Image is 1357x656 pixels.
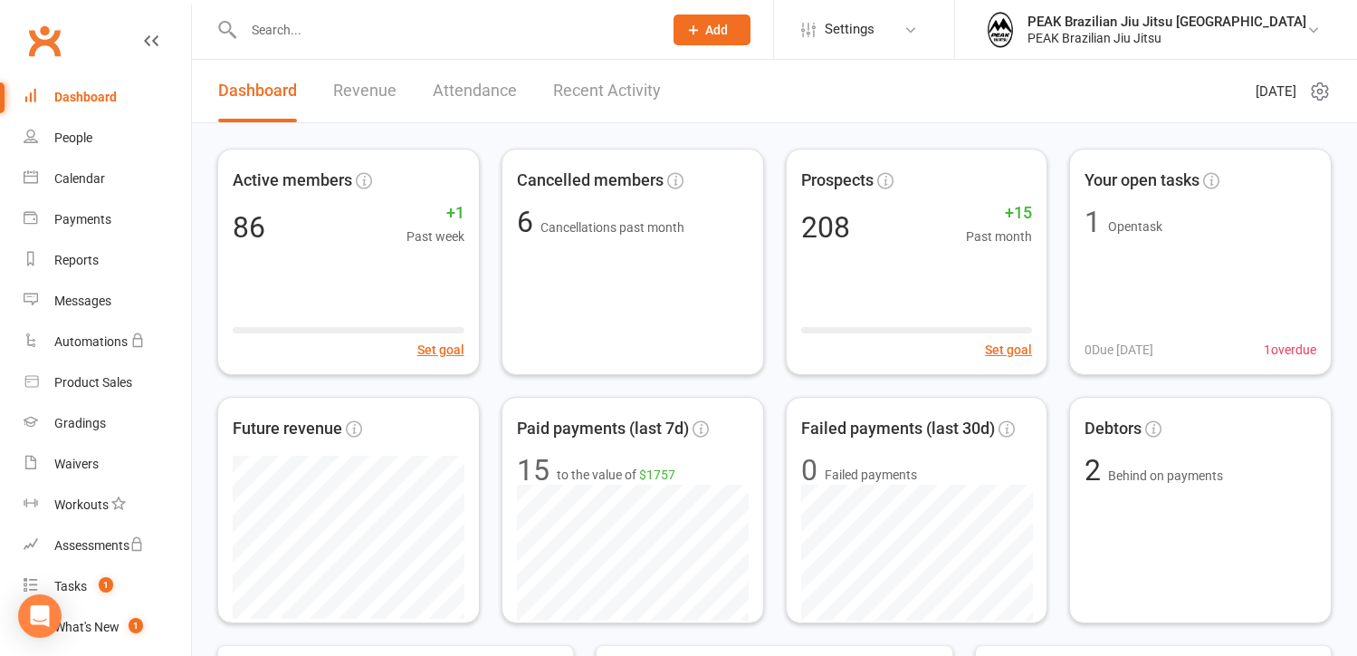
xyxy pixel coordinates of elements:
[129,618,143,633] span: 1
[801,213,850,242] div: 208
[54,375,132,390] div: Product Sales
[1108,468,1223,483] span: Behind on payments
[54,212,111,227] div: Payments
[24,240,191,281] a: Reports
[705,23,728,37] span: Add
[24,322,191,362] a: Automations
[24,159,191,199] a: Calendar
[24,607,191,648] a: What's New1
[825,9,874,50] span: Settings
[54,334,128,349] div: Automations
[54,538,144,553] div: Assessments
[1085,340,1153,360] span: 0 Due [DATE]
[54,90,117,104] div: Dashboard
[674,14,750,45] button: Add
[1256,81,1296,102] span: [DATE]
[24,403,191,444] a: Gradings
[24,526,191,566] a: Assessments
[54,416,106,430] div: Gradings
[417,340,464,360] button: Set goal
[1085,453,1108,487] span: 2
[1264,340,1316,360] span: 1 overdue
[233,213,265,242] div: 86
[1085,168,1199,194] span: Your open tasks
[801,416,995,442] span: Failed payments (last 30d)
[24,118,191,159] a: People
[333,60,397,122] a: Revenue
[238,17,650,43] input: Search...
[553,60,661,122] a: Recent Activity
[54,497,109,512] div: Workouts
[540,220,684,235] span: Cancellations past month
[1085,207,1101,236] div: 1
[1085,416,1142,442] span: Debtors
[406,227,464,246] span: Past week
[966,227,1032,246] span: Past month
[517,168,664,194] span: Cancelled members
[54,171,105,186] div: Calendar
[22,18,67,63] a: Clubworx
[24,362,191,403] a: Product Sales
[24,444,191,485] a: Waivers
[1027,14,1306,30] div: PEAK Brazilian Jiu Jitsu [GEOGRAPHIC_DATA]
[54,130,92,145] div: People
[18,594,62,638] div: Open Intercom Messenger
[985,340,1032,360] button: Set goal
[24,485,191,526] a: Workouts
[24,77,191,118] a: Dashboard
[1027,30,1306,46] div: PEAK Brazilian Jiu Jitsu
[54,579,87,593] div: Tasks
[517,205,540,239] span: 6
[433,60,517,122] a: Attendance
[406,200,464,227] span: +1
[24,281,191,322] a: Messages
[54,457,99,471] div: Waivers
[966,200,1032,227] span: +15
[24,199,191,240] a: Payments
[517,416,689,442] span: Paid payments (last 7d)
[557,465,675,485] span: to the value of
[517,456,549,485] div: 15
[54,294,111,308] div: Messages
[24,566,191,607] a: Tasks 1
[825,465,917,485] span: Failed payments
[801,168,874,194] span: Prospects
[54,253,99,267] div: Reports
[982,12,1018,48] img: thumb_image1693974106.png
[99,577,113,593] span: 1
[233,168,352,194] span: Active members
[233,416,342,442] span: Future revenue
[801,456,817,485] div: 0
[218,60,297,122] a: Dashboard
[1108,219,1162,234] span: Open task
[639,468,675,482] span: $1757
[54,620,119,634] div: What's New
